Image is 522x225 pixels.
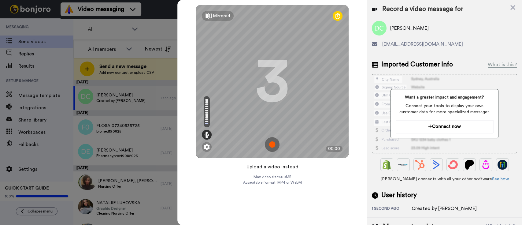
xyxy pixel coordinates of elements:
span: User history [381,191,417,200]
span: Imported Customer Info [381,60,453,69]
img: Patreon [465,160,474,170]
a: See how [492,177,509,181]
span: Acceptable format: MP4 or WebM [243,180,302,185]
span: [EMAIL_ADDRESS][DOMAIN_NAME] [382,40,463,48]
span: [PERSON_NAME] connects with all your other software [372,176,517,182]
button: Upload a video instead [245,163,300,171]
div: 1 second ago [372,206,412,212]
img: Drip [481,160,491,170]
div: 3 [255,58,289,104]
img: ActiveCampaign [431,160,441,170]
img: ConvertKit [448,160,458,170]
img: Shopify [382,160,392,170]
span: Max video size: 500 MB [253,174,291,179]
div: What is this? [488,61,517,68]
img: ic_gear.svg [204,144,210,150]
img: GoHighLevel [498,160,507,170]
span: Want a greater impact and engagement? [396,94,493,100]
div: 00:00 [326,146,342,152]
button: Connect now [396,120,493,133]
div: Created by [PERSON_NAME] [412,205,477,212]
img: Ontraport [398,160,408,170]
img: Hubspot [415,160,425,170]
span: Connect your tools to display your own customer data for more specialized messages [396,103,493,115]
img: ic_record_start.svg [265,137,280,152]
